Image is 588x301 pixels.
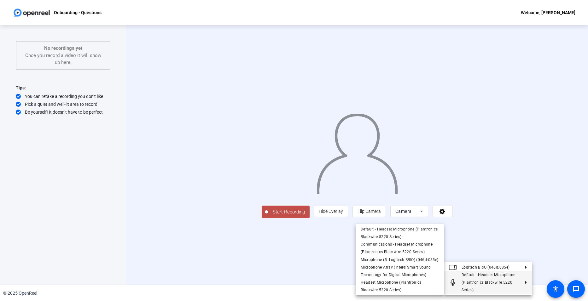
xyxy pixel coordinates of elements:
[462,265,509,269] span: Logitech BRIO (046d:085e)
[462,273,515,292] span: Default - Headset Microphone (Plantronics Blackwire 5220 Series)
[361,265,431,277] span: Microphone Array (Intel® Smart Sound Technology for Digital Microphones)
[449,263,457,271] mat-icon: Video camera
[361,258,438,262] span: Microphone (5- Logitech BRIO) (046d:085e)
[361,227,438,239] span: Default - Headset Microphone (Plantronics Blackwire 5220 Series)
[449,279,457,286] mat-icon: Microphone
[361,280,422,292] span: Headset Microphone (Plantronics Blackwire 5220 Series)
[361,242,433,254] span: Communications - Headset Microphone (Plantronics Blackwire 5220 Series)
